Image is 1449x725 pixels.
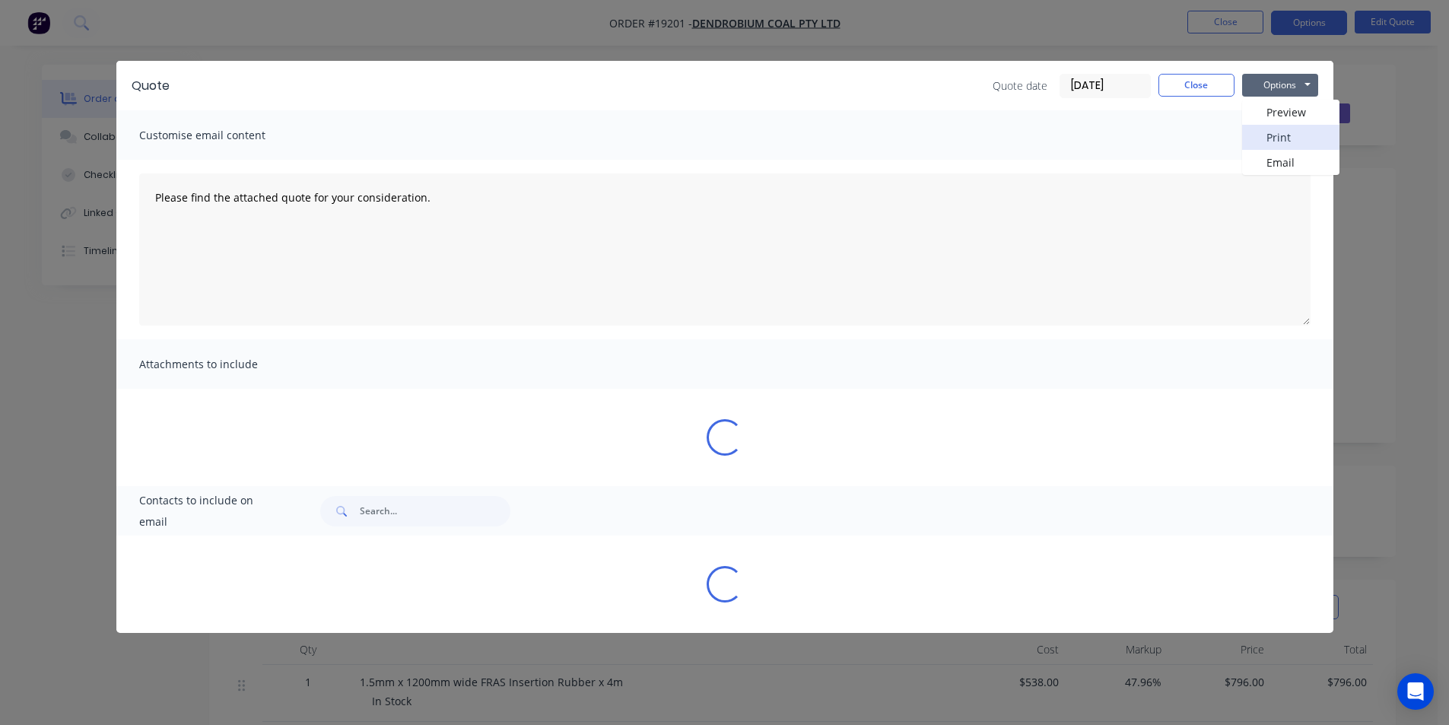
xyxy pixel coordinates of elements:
[139,490,283,533] span: Contacts to include on email
[1242,100,1339,125] button: Preview
[993,78,1047,94] span: Quote date
[1397,673,1434,710] div: Open Intercom Messenger
[1242,150,1339,175] button: Email
[1158,74,1235,97] button: Close
[1242,125,1339,150] button: Print
[139,173,1311,326] textarea: Please find the attached quote for your consideration.
[1242,74,1318,97] button: Options
[139,354,307,375] span: Attachments to include
[132,77,170,95] div: Quote
[139,125,307,146] span: Customise email content
[360,496,510,526] input: Search...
